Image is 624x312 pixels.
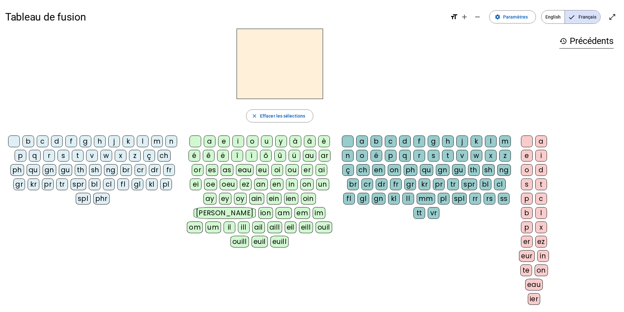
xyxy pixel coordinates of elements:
div: cr [135,164,146,176]
div: w [471,150,482,162]
div: gl [132,178,143,190]
div: c [385,135,396,147]
div: bl [480,178,491,190]
div: ouill [230,236,249,248]
div: î [231,150,243,162]
div: l [535,207,547,219]
button: Diminuer la taille de la police [471,10,484,23]
div: tt [413,207,425,219]
div: fl [343,193,355,205]
div: t [72,150,84,162]
div: eil [285,221,297,233]
div: er [521,236,533,248]
div: en [372,164,385,176]
div: cl [494,178,506,190]
div: or [192,164,203,176]
div: p [521,193,533,205]
div: c [37,135,48,147]
div: ein [267,193,281,205]
div: è [318,135,330,147]
div: x [535,221,547,233]
div: h [442,135,454,147]
div: fl [117,178,129,190]
div: q [399,150,411,162]
div: q [29,150,41,162]
div: pl [160,178,172,190]
div: l [485,135,497,147]
div: te [520,264,532,276]
div: pr [433,178,445,190]
div: x [115,150,126,162]
div: qu [27,164,40,176]
div: mm [417,193,435,205]
div: ll [402,193,414,205]
div: ou [286,164,299,176]
div: ï [246,150,257,162]
div: d [399,135,411,147]
div: on [535,264,548,276]
div: es [206,164,218,176]
div: sh [89,164,101,176]
div: o [356,150,368,162]
div: gr [13,178,25,190]
div: n [342,150,354,162]
div: v [456,150,468,162]
div: ez [535,236,547,248]
div: bl [89,178,100,190]
div: r [413,150,425,162]
div: ill [238,221,250,233]
div: a [356,135,368,147]
div: eau [525,279,543,291]
div: a [535,135,547,147]
div: il [224,221,235,233]
div: f [65,135,77,147]
button: Augmenter la taille de la police [458,10,471,23]
div: eill [299,221,313,233]
span: Effacer les sélections [260,112,305,120]
div: spr [71,178,86,190]
mat-icon: history [559,37,567,45]
div: im [313,207,325,219]
div: i [232,135,244,147]
button: Paramètres [489,10,536,23]
div: eau [236,164,254,176]
div: w [100,150,112,162]
div: ei [190,178,201,190]
div: d [51,135,63,147]
div: é [370,150,382,162]
div: g [80,135,91,147]
div: tr [447,178,459,190]
mat-icon: format_size [450,13,458,21]
div: f [413,135,425,147]
div: ng [497,164,511,176]
div: b [22,135,34,147]
mat-icon: close [252,113,257,119]
div: d [535,164,547,176]
div: spl [76,193,91,205]
div: b [370,135,382,147]
div: on [300,178,314,190]
div: â [304,135,316,147]
div: br [120,164,132,176]
div: gn [43,164,56,176]
div: ph [404,164,417,176]
div: é [188,150,200,162]
div: in [537,250,549,262]
div: ey [219,193,231,205]
div: rs [484,193,495,205]
div: ay [203,193,216,205]
div: h [94,135,106,147]
div: spr [461,178,477,190]
div: oy [234,193,247,205]
div: ch [158,150,171,162]
mat-button-toggle-group: Language selection [541,10,601,24]
div: kr [28,178,39,190]
div: c [535,193,547,205]
div: cr [361,178,373,190]
div: oi [271,164,283,176]
div: v [86,150,98,162]
div: s [58,150,69,162]
div: x [485,150,497,162]
div: kl [388,193,400,205]
div: n [165,135,177,147]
